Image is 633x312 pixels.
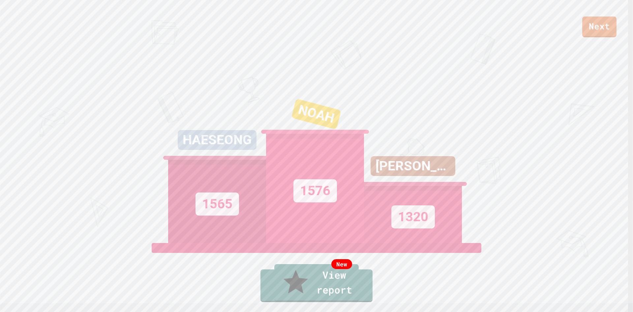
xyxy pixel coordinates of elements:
[391,205,435,228] div: 1320
[582,17,617,37] a: Next
[291,99,341,130] div: NOAH
[331,259,352,269] div: New
[274,264,359,302] a: View report
[196,192,239,216] div: 1565
[293,179,337,202] div: 1576
[371,156,455,176] div: [PERSON_NAME]
[178,130,256,150] div: HAESEONG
